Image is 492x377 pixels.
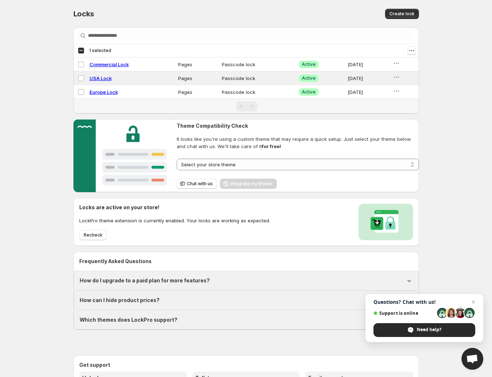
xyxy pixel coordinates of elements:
[345,71,391,85] td: [DATE]
[262,143,281,149] strong: for free!
[345,57,391,71] td: [DATE]
[84,232,103,238] span: Recheck
[73,9,94,18] span: Locks
[89,61,129,67] a: Commercial Lock
[187,181,213,187] span: Chat with us
[461,348,483,370] div: Open chat
[220,57,297,71] td: Passcode lock
[79,217,270,224] p: LockPro theme extension is currently enabled. Your locks are working as expected.
[177,135,419,150] span: It looks like you're using a custom theme that may require a quick setup. Just select your theme ...
[302,75,316,81] span: Active
[220,71,297,85] td: Passcode lock
[79,258,413,265] h2: Frequently Asked Questions
[302,89,316,95] span: Active
[89,75,112,81] a: USA Lock
[79,204,270,211] h2: Locks are active on your store!
[345,85,391,99] td: [DATE]
[389,11,415,17] span: Create lock
[177,122,419,130] h2: Theme Compatibility Check
[89,48,111,53] span: 1 selected
[89,89,118,95] a: Europe Lock
[73,99,419,114] nav: Pagination
[80,277,210,284] h1: How do I upgrade to a paid plan for more features?
[407,46,416,55] button: Actions
[417,326,441,333] span: Need help?
[176,71,220,85] td: Pages
[359,204,413,240] img: Locks activated
[302,61,316,67] span: Active
[373,310,435,316] span: Support is online
[177,179,217,189] button: Chat with us
[79,230,107,240] button: Recheck
[176,57,220,71] td: Pages
[469,298,478,306] span: Close chat
[80,297,160,304] h1: How can I hide product prices?
[80,316,177,324] h1: Which themes does LockPro support?
[79,361,413,369] h2: Get support
[176,85,220,99] td: Pages
[385,9,419,19] button: Create lock
[73,119,174,192] img: Customer support
[220,85,297,99] td: Passcode lock
[373,323,475,337] div: Need help?
[373,299,475,305] span: Questions? Chat with us!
